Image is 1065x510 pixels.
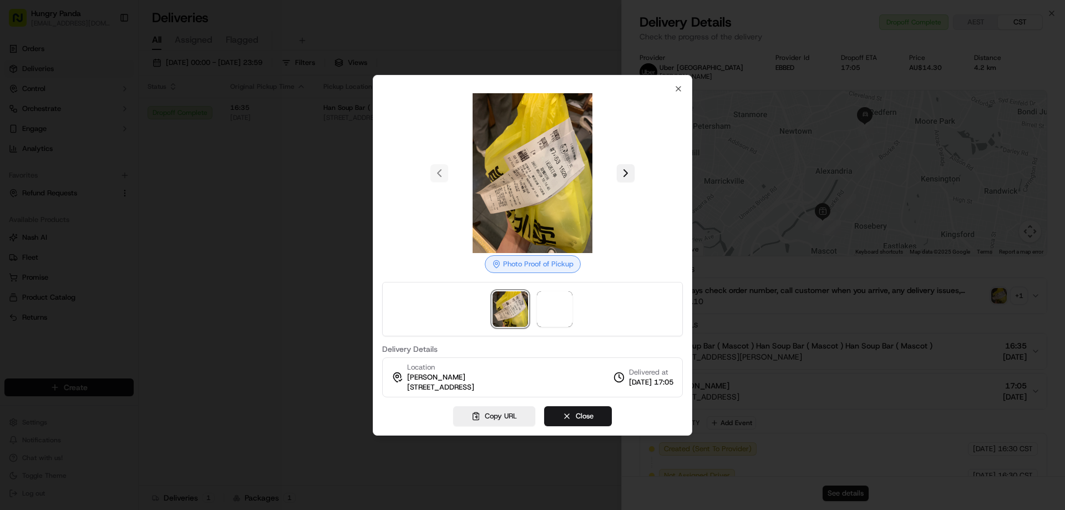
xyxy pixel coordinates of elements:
[453,406,535,426] button: Copy URL
[78,275,134,284] a: Powered byPylon
[485,255,581,273] div: Photo Proof of Pickup
[50,106,182,117] div: Start new chat
[37,172,40,181] span: •
[94,249,103,258] div: 💻
[11,44,202,62] p: Welcome 👋
[89,244,182,264] a: 💻API Documentation
[7,244,89,264] a: 📗Knowledge Base
[92,202,96,211] span: •
[544,406,612,426] button: Close
[629,367,673,377] span: Delivered at
[11,191,29,209] img: Asif Zaman Khan
[34,202,90,211] span: [PERSON_NAME]
[105,248,178,259] span: API Documentation
[629,377,673,387] span: [DATE] 17:05
[110,275,134,284] span: Pylon
[29,72,200,83] input: Got a question? Start typing here...
[407,372,465,382] span: [PERSON_NAME]
[11,144,74,153] div: Past conversations
[22,203,31,211] img: 1736555255976-a54dd68f-1ca7-489b-9aae-adbdc363a1c4
[407,362,435,372] span: Location
[22,248,85,259] span: Knowledge Base
[43,172,69,181] span: 9月17日
[11,106,31,126] img: 1736555255976-a54dd68f-1ca7-489b-9aae-adbdc363a1c4
[11,249,20,258] div: 📗
[98,202,124,211] span: 8月27日
[172,142,202,155] button: See all
[453,93,612,253] img: photo_proof_of_pickup image
[11,11,33,33] img: Nash
[382,345,683,353] label: Delivery Details
[50,117,153,126] div: We're available if you need us!
[493,291,528,327] img: photo_proof_of_pickup image
[23,106,43,126] img: 8016278978528_b943e370aa5ada12b00a_72.png
[189,109,202,123] button: Start new chat
[407,382,474,392] span: [STREET_ADDRESS]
